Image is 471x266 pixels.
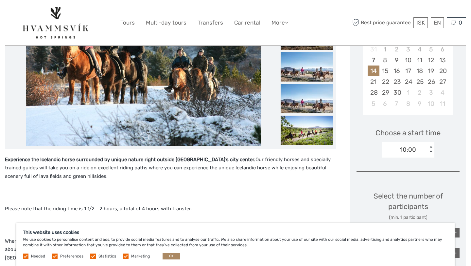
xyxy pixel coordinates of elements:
div: Choose Thursday, October 2nd, 2025 [414,87,425,98]
div: Not available Monday, September 1st, 2025 [379,44,391,55]
div: Choose Monday, September 29th, 2025 [379,87,391,98]
img: 3060-fc9f4620-2ca8-4157-96cf-ff9fd7402a81_logo_big.png [21,5,90,41]
div: EN [431,17,444,28]
div: < > [428,146,433,153]
a: Transfers [198,18,223,28]
p: Please note that the riding time is 1 1/2 - 2 hours, a total of 4 hours with transfer. [5,205,336,213]
div: Choose Wednesday, September 24th, 2025 [402,76,414,87]
div: Choose Saturday, September 27th, 2025 [437,76,448,87]
div: 10:00 [400,145,416,154]
div: Choose Thursday, October 9th, 2025 [414,98,425,109]
div: Not available Friday, September 5th, 2025 [425,44,437,55]
div: We use cookies to personalise content and ads, to provide social media features and to analyse ou... [16,223,455,266]
div: Choose Wednesday, October 8th, 2025 [402,98,414,109]
div: Choose Friday, October 3rd, 2025 [425,87,437,98]
label: Statistics [98,254,116,259]
label: Preferences [60,254,83,259]
div: Choose Tuesday, September 23rd, 2025 [391,76,402,87]
span: ISK [416,19,425,26]
div: Choose Wednesday, September 17th, 2025 [402,66,414,76]
span: Best price guarantee [351,17,412,28]
div: Choose Thursday, September 11th, 2025 [414,55,425,66]
div: Choose Friday, September 19th, 2025 [425,66,437,76]
div: (min. 1 participant) [357,214,460,221]
div: Choose Thursday, September 25th, 2025 [414,76,425,87]
p: We're away right now. Please check back later! [9,11,74,17]
div: Not available Sunday, August 31st, 2025 [368,44,379,55]
div: Choose Wednesday, September 10th, 2025 [402,55,414,66]
span: Choose a start time [375,128,441,138]
div: Not available Wednesday, September 3rd, 2025 [402,44,414,55]
div: Choose Saturday, October 4th, 2025 [437,87,448,98]
div: Choose Sunday, October 5th, 2025 [368,98,379,109]
label: Marketing [131,254,150,259]
div: Choose Monday, October 6th, 2025 [379,98,391,109]
a: Multi-day tours [146,18,186,28]
strong: Experience the Icelandic horse surrounded by unique nature right outside [GEOGRAPHIC_DATA]’s city... [5,157,255,162]
div: Not available Thursday, September 4th, 2025 [414,44,425,55]
div: Choose Tuesday, September 30th, 2025 [391,87,402,98]
div: Choose Saturday, September 20th, 2025 [437,66,448,76]
div: Choose Friday, September 12th, 2025 [425,55,437,66]
div: Choose Sunday, September 14th, 2025 [368,66,379,76]
div: Choose Monday, September 15th, 2025 [379,66,391,76]
div: Choose Tuesday, September 9th, 2025 [391,55,402,66]
img: d4d99d4a0fac4cc98db1c3469401fa23_slider_thumbnail.jpg [281,116,333,145]
div: Choose Sunday, September 28th, 2025 [368,87,379,98]
h5: This website uses cookies [23,230,448,235]
div: Choose Wednesday, October 1st, 2025 [402,87,414,98]
button: OK [163,253,180,259]
button: Open LiveChat chat widget [75,10,83,18]
div: Choose Friday, October 10th, 2025 [425,98,437,109]
div: Choose Tuesday, September 16th, 2025 [391,66,402,76]
div: Select the number of participants [357,191,460,221]
div: Choose Sunday, September 21st, 2025 [368,76,379,87]
div: Choose Saturday, September 13th, 2025 [437,55,448,66]
div: + [450,248,460,258]
div: + [450,228,460,237]
div: Not available Tuesday, September 2nd, 2025 [391,44,402,55]
div: month 2025-09 [365,44,451,109]
img: 92348c4d3a6d4f45b96e9e9d674735ed_slider_thumbnail.jpg [281,52,333,82]
p: Our friendly horses and specially trained guides will take you on a ride on excellent riding path... [5,156,336,181]
label: Needed [31,254,45,259]
div: Choose Saturday, October 11th, 2025 [437,98,448,109]
div: Choose Tuesday, October 7th, 2025 [391,98,402,109]
div: Choose Monday, September 8th, 2025 [379,55,391,66]
div: Choose Friday, September 26th, 2025 [425,76,437,87]
a: Car rental [234,18,260,28]
img: 552a97cbad6a4740aa68310d8ba59718_slider_thumbnail.jpg [281,84,333,113]
span: 0 [458,19,463,26]
div: Not available Saturday, September 6th, 2025 [437,44,448,55]
a: More [271,18,288,28]
div: Choose Sunday, September 7th, 2025 [368,55,379,66]
a: Tours [120,18,135,28]
div: Choose Thursday, September 18th, 2025 [414,66,425,76]
div: Choose Monday, September 22nd, 2025 [379,76,391,87]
